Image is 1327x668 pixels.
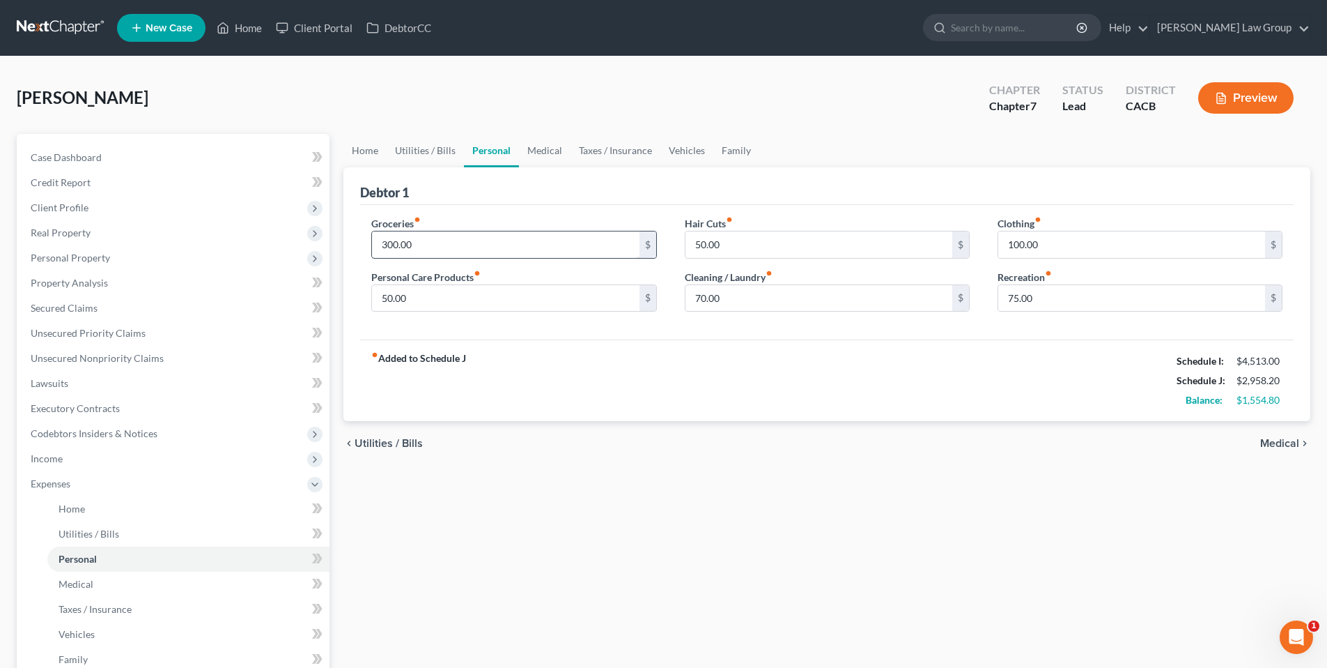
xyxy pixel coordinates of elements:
span: Codebtors Insiders & Notices [31,427,157,439]
div: $ [952,285,969,312]
a: Credit Report [20,170,329,195]
span: Case Dashboard [31,151,102,163]
div: District [1126,82,1176,98]
a: Home [47,496,329,522]
a: DebtorCC [359,15,438,40]
div: $ [639,285,656,312]
div: $ [1265,231,1282,258]
a: Vehicles [660,134,713,167]
a: Property Analysis [20,271,329,296]
button: chevron_left Utilities / Bills [343,438,423,449]
a: Utilities / Bills [387,134,464,167]
label: Cleaning / Laundry [685,270,773,284]
label: Groceries [371,216,421,231]
span: Property Analysis [31,277,108,289]
a: Taxes / Insurance [47,597,329,622]
div: $2,958.20 [1236,374,1282,388]
input: -- [685,231,952,258]
span: Executory Contracts [31,402,120,414]
a: Personal [464,134,519,167]
a: Lawsuits [20,371,329,396]
div: CACB [1126,98,1176,114]
a: Case Dashboard [20,145,329,170]
a: Medical [519,134,571,167]
input: -- [372,285,639,312]
strong: Schedule I: [1177,355,1224,367]
div: $ [639,231,656,258]
a: Taxes / Insurance [571,134,660,167]
i: fiber_manual_record [474,270,481,277]
span: Real Property [31,227,91,238]
div: Chapter [989,82,1040,98]
i: fiber_manual_record [1034,216,1041,223]
a: Client Portal [269,15,359,40]
a: Unsecured Priority Claims [20,321,329,346]
a: Secured Claims [20,296,329,321]
iframe: Intercom live chat [1280,621,1313,654]
a: Vehicles [47,622,329,647]
i: fiber_manual_record [371,351,378,358]
span: Secured Claims [31,302,98,314]
span: Utilities / Bills [59,528,119,540]
span: Income [31,453,63,464]
span: Personal [59,553,97,565]
span: Client Profile [31,202,88,213]
span: Vehicles [59,628,95,640]
strong: Balance: [1186,394,1223,406]
span: New Case [146,23,192,33]
span: Unsecured Priority Claims [31,327,146,339]
input: -- [372,231,639,258]
a: Executory Contracts [20,396,329,421]
span: [PERSON_NAME] [17,87,148,107]
i: fiber_manual_record [414,216,421,223]
span: Unsecured Nonpriority Claims [31,352,164,364]
a: Medical [47,572,329,597]
span: Lawsuits [31,377,68,389]
div: Chapter [989,98,1040,114]
div: Status [1062,82,1103,98]
span: 1 [1308,621,1319,632]
a: Family [713,134,759,167]
a: Home [343,134,387,167]
div: Debtor 1 [360,184,409,201]
input: -- [998,231,1265,258]
input: -- [685,285,952,312]
span: Home [59,503,85,515]
span: Expenses [31,478,70,489]
button: Preview [1198,82,1294,114]
span: 7 [1030,99,1037,112]
i: fiber_manual_record [726,216,733,223]
input: Search by name... [951,15,1078,40]
label: Personal Care Products [371,270,481,284]
span: Medical [1260,438,1299,449]
input: -- [998,285,1265,312]
label: Hair Cuts [685,216,733,231]
a: Unsecured Nonpriority Claims [20,346,329,371]
strong: Schedule J: [1177,374,1225,386]
div: $ [1265,285,1282,312]
span: Personal Property [31,252,110,264]
strong: Added to Schedule J [371,351,466,410]
span: Taxes / Insurance [59,603,132,615]
button: Medical chevron_right [1260,438,1310,449]
a: Personal [47,547,329,572]
a: [PERSON_NAME] Law Group [1150,15,1310,40]
i: chevron_left [343,438,355,449]
span: Utilities / Bills [355,438,423,449]
a: Help [1102,15,1149,40]
span: Credit Report [31,176,91,188]
i: chevron_right [1299,438,1310,449]
a: Home [210,15,269,40]
label: Clothing [998,216,1041,231]
div: Lead [1062,98,1103,114]
div: $ [952,231,969,258]
span: Family [59,653,88,665]
div: $4,513.00 [1236,354,1282,368]
span: Medical [59,578,93,590]
i: fiber_manual_record [766,270,773,277]
div: $1,554.80 [1236,393,1282,407]
i: fiber_manual_record [1045,270,1052,277]
a: Utilities / Bills [47,522,329,547]
label: Recreation [998,270,1052,284]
